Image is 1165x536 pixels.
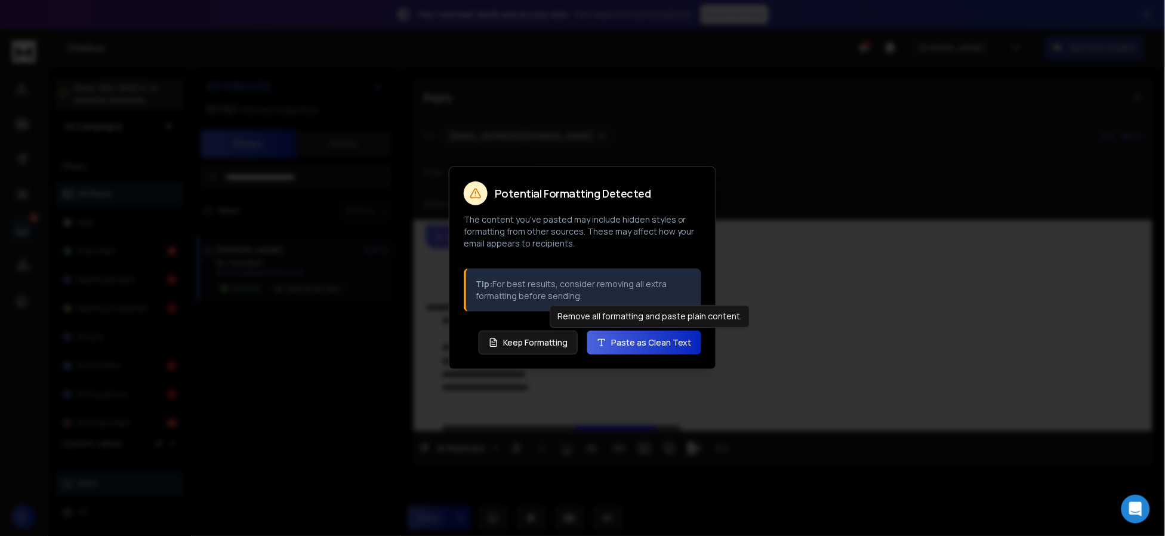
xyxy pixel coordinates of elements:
button: Keep Formatting [479,331,578,355]
h2: Potential Formatting Detected [495,188,651,199]
p: The content you've pasted may include hidden styles or formatting from other sources. These may a... [464,214,701,249]
strong: Tip: [476,278,492,289]
div: Open Intercom Messenger [1121,495,1150,523]
div: Remove all formatting and paste plain content. [550,305,750,328]
button: Paste as Clean Text [587,331,701,355]
p: For best results, consider removing all extra formatting before sending. [476,278,692,302]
